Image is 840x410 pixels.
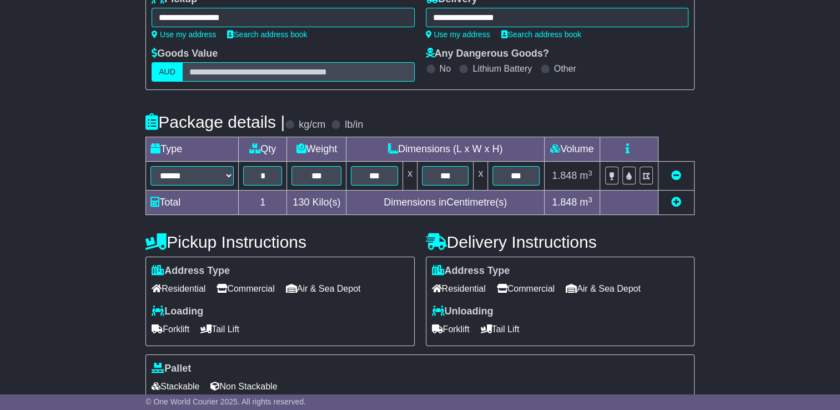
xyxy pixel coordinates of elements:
td: Total [146,191,239,215]
td: Qty [239,137,287,162]
label: Lithium Battery [472,63,532,74]
label: No [440,63,451,74]
span: Air & Sea Depot [286,280,361,297]
td: x [403,162,417,191]
label: lb/in [345,119,363,131]
a: Search address book [227,30,307,39]
label: Loading [152,306,203,318]
span: Forklift [152,321,189,338]
a: Remove this item [671,170,681,181]
label: Address Type [152,265,230,277]
label: Unloading [432,306,494,318]
sup: 3 [588,169,592,177]
span: © One World Courier 2025. All rights reserved. [145,397,306,406]
label: Other [554,63,576,74]
span: Residential [432,280,486,297]
label: Address Type [432,265,510,277]
span: Commercial [497,280,555,297]
span: Residential [152,280,205,297]
a: Use my address [426,30,490,39]
span: Tail Lift [481,321,520,338]
span: Air & Sea Depot [566,280,641,297]
sup: 3 [588,196,592,204]
span: 1.848 [552,197,577,208]
span: m [580,170,592,181]
label: Goods Value [152,48,218,60]
td: 1 [239,191,287,215]
a: Use my address [152,30,216,39]
span: Non Stackable [210,378,277,395]
span: m [580,197,592,208]
h4: Pickup Instructions [145,233,414,251]
label: AUD [152,62,183,82]
td: Kilo(s) [287,191,346,215]
label: Any Dangerous Goods? [426,48,549,60]
h4: Delivery Instructions [426,233,695,251]
td: Weight [287,137,346,162]
span: Forklift [432,321,470,338]
span: 130 [293,197,309,208]
a: Add new item [671,197,681,208]
h4: Package details | [145,113,285,131]
td: Type [146,137,239,162]
label: Pallet [152,363,191,375]
a: Search address book [501,30,581,39]
span: Commercial [217,280,274,297]
td: x [474,162,488,191]
label: kg/cm [299,119,325,131]
span: Tail Lift [200,321,239,338]
td: Dimensions in Centimetre(s) [346,191,544,215]
span: Stackable [152,378,199,395]
td: Dimensions (L x W x H) [346,137,544,162]
span: 1.848 [552,170,577,181]
td: Volume [544,137,600,162]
